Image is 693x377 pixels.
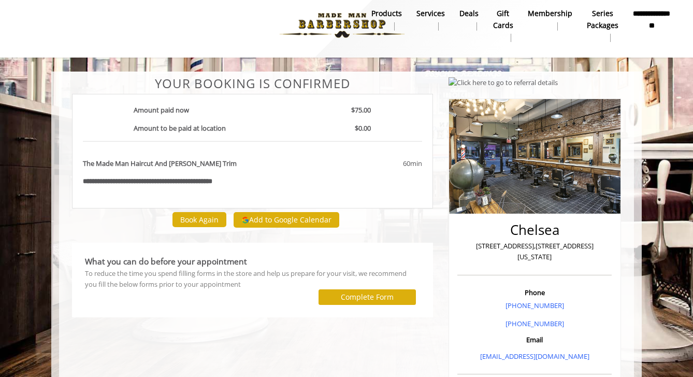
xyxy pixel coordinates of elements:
[521,6,580,33] a: MembershipMembership
[506,319,564,328] a: [PHONE_NUMBER]
[580,6,626,45] a: Series packagesSeries packages
[134,105,189,115] b: Amount paid now
[452,6,486,33] a: DealsDeals
[72,77,433,90] center: Your Booking is confirmed
[134,123,226,133] b: Amount to be paid at location
[319,289,416,304] button: Complete Form
[319,158,422,169] div: 60min
[172,212,226,227] button: Book Again
[85,256,247,267] b: What you can do before your appointment
[351,105,371,115] b: $75.00
[460,222,609,238] h2: Chelsea
[85,268,420,290] div: To reduce the time you spend filling forms in the store and help us prepare for your visit, we re...
[486,6,521,45] a: Gift cardsgift cards
[409,6,452,33] a: ServicesServices
[355,123,371,133] b: $0.00
[364,6,409,33] a: Productsproducts
[371,8,402,19] b: products
[459,8,479,19] b: Deals
[341,293,394,301] label: Complete Form
[416,8,445,19] b: Services
[83,158,237,169] b: The Made Man Haircut And [PERSON_NAME] Trim
[480,352,589,361] a: [EMAIL_ADDRESS][DOMAIN_NAME]
[460,336,609,343] h3: Email
[587,8,618,31] b: Series packages
[460,289,609,296] h3: Phone
[493,8,513,31] b: gift cards
[506,301,564,310] a: [PHONE_NUMBER]
[528,8,572,19] b: Membership
[449,77,558,88] img: Click here to go to referral details
[460,241,609,262] p: [STREET_ADDRESS],[STREET_ADDRESS][US_STATE]
[234,212,339,228] button: Add to Google Calendar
